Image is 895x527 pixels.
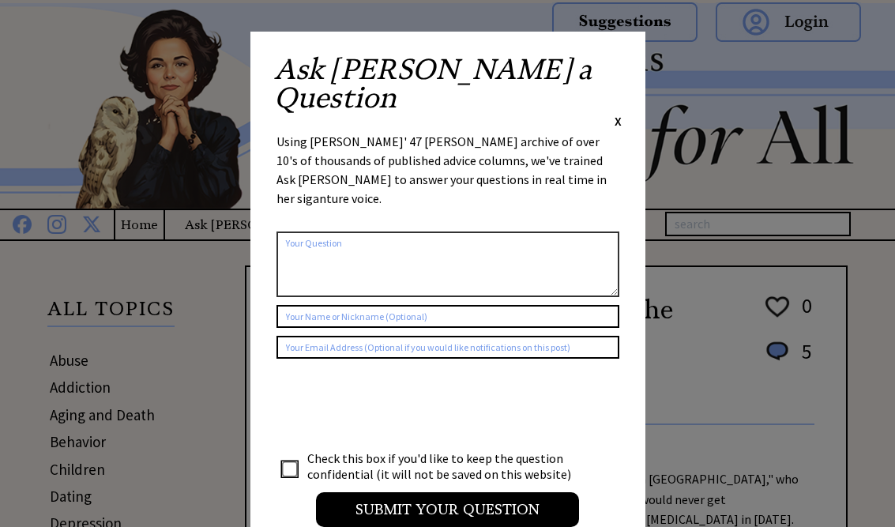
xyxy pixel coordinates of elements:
[306,450,586,483] td: Check this box if you'd like to keep the question confidential (it will not be saved on this webs...
[276,336,619,359] input: Your Email Address (Optional if you would like notifications on this post)
[276,375,517,436] iframe: reCAPTCHA
[316,492,579,527] input: Submit your Question
[276,305,619,328] input: Your Name or Nickname (Optional)
[274,55,622,112] h2: Ask [PERSON_NAME] a Question
[615,113,622,129] span: X
[276,132,619,224] div: Using [PERSON_NAME]' 47 [PERSON_NAME] archive of over 10's of thousands of published advice colum...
